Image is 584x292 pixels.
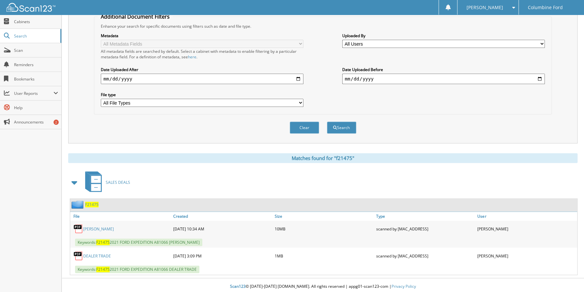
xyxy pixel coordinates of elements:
[172,212,273,221] a: Created
[70,212,172,221] a: File
[374,222,476,235] div: scanned by [MAC_ADDRESS]
[476,212,577,221] a: User
[85,202,99,207] a: F21475
[290,122,319,134] button: Clear
[342,33,545,38] label: Uploaded By
[392,284,416,289] a: Privacy Policy
[342,67,545,72] label: Date Uploaded Before
[14,48,58,53] span: Scan
[230,284,246,289] span: Scan123
[467,6,503,9] span: [PERSON_NAME]
[476,249,577,262] div: [PERSON_NAME]
[98,13,173,20] legend: Additional Document Filters
[106,180,130,185] span: SALES DEALS
[54,120,59,125] div: 2
[75,239,202,246] span: Keywords: 2021 FORD EXPEDITION A81066 [PERSON_NAME]
[71,200,85,209] img: folder2.png
[374,249,476,262] div: scanned by [MAC_ADDRESS]
[83,226,114,232] a: [PERSON_NAME]
[96,267,110,272] span: F21475
[14,62,58,67] span: Reminders
[172,222,273,235] div: [DATE] 10:34 AM
[528,6,563,9] span: Columbine Ford
[551,261,584,292] iframe: Chat Widget
[14,91,54,96] span: User Reports
[273,212,375,221] a: Size
[75,266,199,273] span: Keywords: 2021 FORD EXPEDITION A81066 DEALER TRADE
[98,23,548,29] div: Enhance your search for specific documents using filters such as date and file type.
[476,222,577,235] div: [PERSON_NAME]
[81,169,130,195] a: SALES DEALS
[96,240,110,245] span: F21475
[273,249,375,262] div: 1MB
[172,249,273,262] div: [DATE] 3:09 PM
[327,122,356,134] button: Search
[101,92,303,97] label: File type
[68,153,577,163] div: Matches found for "f21475"
[273,222,375,235] div: 10MB
[7,3,55,12] img: scan123-logo-white.svg
[188,54,196,60] a: here
[14,33,57,39] span: Search
[14,76,58,82] span: Bookmarks
[101,49,303,60] div: All metadata fields are searched by default. Select a cabinet with metadata to enable filtering b...
[101,33,303,38] label: Metadata
[83,253,111,259] a: DEALER TRADE
[73,251,83,261] img: PDF.png
[14,105,58,110] span: Help
[374,212,476,221] a: Type
[101,67,303,72] label: Date Uploaded After
[342,74,545,84] input: end
[73,224,83,234] img: PDF.png
[14,19,58,24] span: Cabinets
[101,74,303,84] input: start
[14,119,58,125] span: Announcements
